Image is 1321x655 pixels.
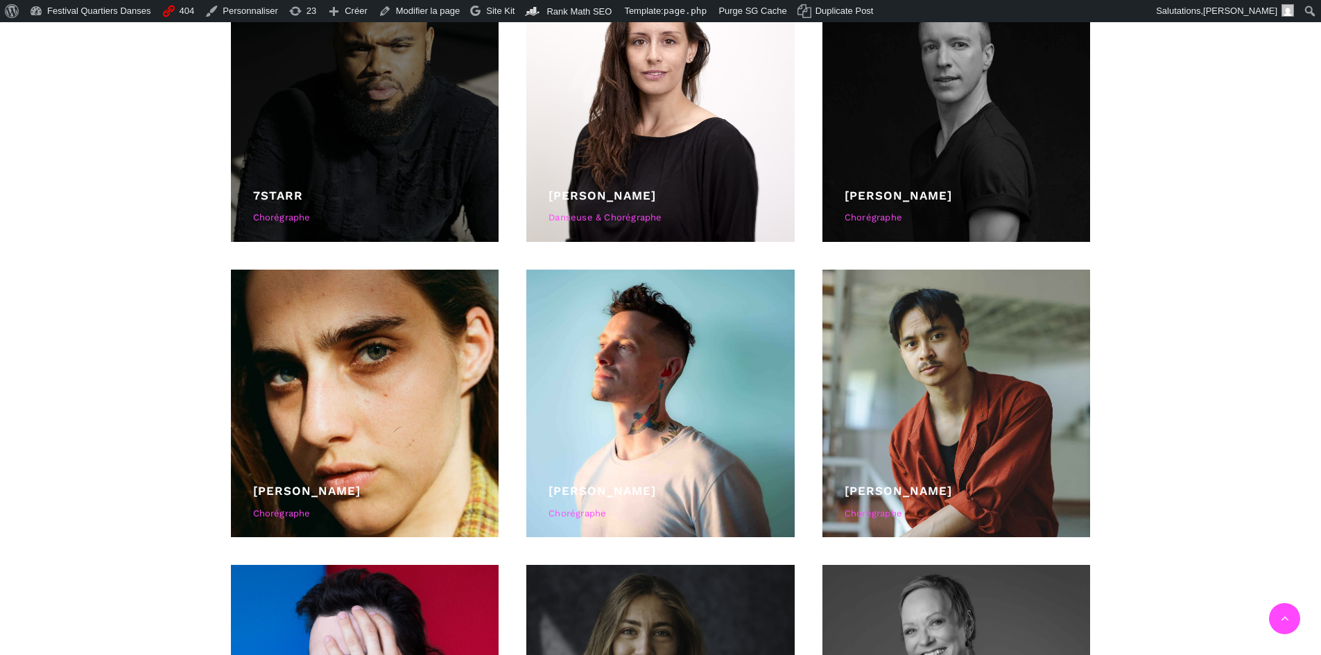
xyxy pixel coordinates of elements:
[253,484,361,498] a: [PERSON_NAME]
[845,189,952,202] a: [PERSON_NAME]
[486,6,515,16] span: Site Kit
[549,189,656,202] a: [PERSON_NAME]
[845,211,1069,225] div: Chorégraphe
[549,211,772,225] div: Danseuse & Chorégraphe
[253,211,477,225] div: Chorégraphe
[253,189,303,202] a: 7starr
[845,507,1069,521] div: Chorégraphe
[546,6,612,17] span: Rank Math SEO
[549,507,772,521] div: Chorégraphe
[549,484,656,498] a: [PERSON_NAME]
[253,507,477,521] div: Chorégraphe
[1203,6,1277,16] span: [PERSON_NAME]
[845,484,952,498] a: [PERSON_NAME]
[664,6,707,16] span: page.php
